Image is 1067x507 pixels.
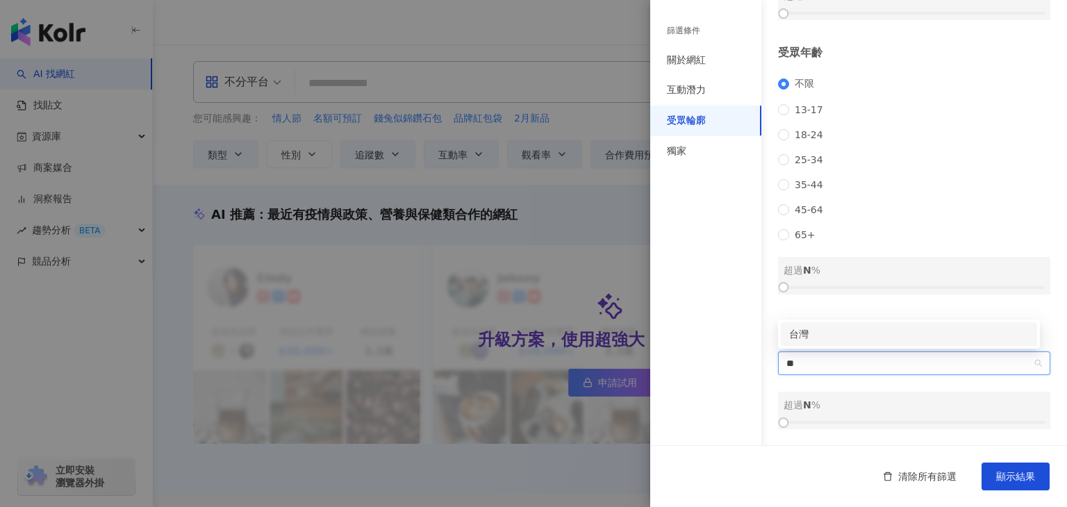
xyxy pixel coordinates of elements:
span: 13-17 [789,104,829,115]
div: 超過 % [784,263,1045,278]
span: N [803,399,811,410]
span: 顯示結果 [996,471,1035,482]
span: 18-24 [789,129,829,140]
button: 清除所有篩選 [869,463,970,490]
div: 超過 % [784,397,1045,413]
span: delete [883,472,893,481]
span: 不限 [789,78,820,90]
span: 25-34 [789,154,829,165]
div: 篩選條件 [667,25,700,37]
span: 清除所有篩選 [898,471,957,482]
div: 受眾國家地區 [778,319,1050,335]
div: 互動潛力 [667,83,706,97]
span: 35-44 [789,179,829,190]
span: N [803,265,811,276]
div: 台灣 [789,326,1029,342]
div: 獨家 [667,144,686,158]
div: 受眾年齡 [778,45,1050,60]
div: 關於網紅 [667,53,706,67]
button: 顯示結果 [982,463,1050,490]
div: 受眾輪廓 [667,114,706,128]
span: 45-64 [789,204,829,215]
span: 65+ [789,229,821,240]
div: 台灣 [781,322,1037,346]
